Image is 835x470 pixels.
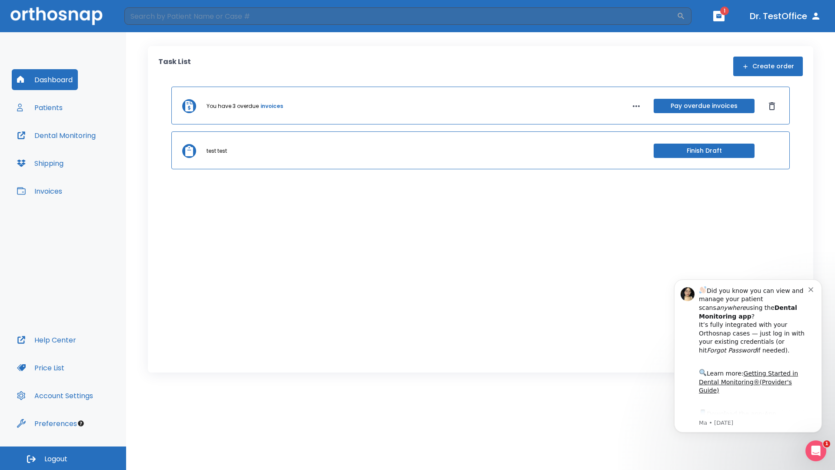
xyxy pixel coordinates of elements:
[12,385,98,406] button: Account Settings
[12,153,69,174] button: Shipping
[661,269,835,466] iframe: Intercom notifications message
[261,102,283,110] a: invoices
[733,57,803,76] button: Create order
[12,181,67,201] button: Invoices
[207,147,227,155] p: test test
[12,125,101,146] button: Dental Monitoring
[77,420,85,427] div: Tooltip anchor
[765,99,779,113] button: Dismiss
[124,7,677,25] input: Search by Patient Name or Case #
[805,440,826,461] iframe: Intercom live chat
[12,413,82,434] button: Preferences
[44,454,67,464] span: Logout
[158,57,191,76] p: Task List
[654,144,755,158] button: Finish Draft
[12,357,70,378] button: Price List
[10,7,103,25] img: Orthosnap
[207,102,259,110] p: You have 3 overdue
[654,99,755,113] button: Pay overdue invoices
[12,97,68,118] button: Patients
[720,7,729,15] span: 1
[12,69,78,90] button: Dashboard
[746,8,825,24] button: Dr. TestOffice
[823,440,830,447] span: 1
[12,329,81,350] button: Help Center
